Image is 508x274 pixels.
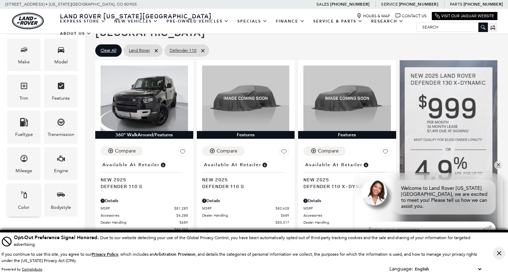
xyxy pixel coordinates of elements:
[362,180,387,205] img: Agent profile photo
[202,176,284,183] span: New 2025
[12,13,44,29] a: land-rover
[233,15,272,27] a: Specials
[56,27,96,40] a: About Us
[483,222,496,237] a: Submit
[281,213,289,218] span: $689
[18,204,30,211] div: Color
[197,131,295,139] div: Features
[276,206,289,211] span: $82,628
[101,46,116,55] span: Clear All
[417,23,488,31] input: Search
[101,220,180,225] span: Dealer Handling
[170,46,196,55] span: Defender 110
[1,267,42,272] div: Powered by
[493,247,505,260] button: Close Button
[303,147,346,156] button: Compare Vehicle
[202,220,290,225] a: $83,317
[276,220,289,225] span: $83,317
[202,198,290,204] div: Pricing Details - Defender 110 S
[7,147,41,180] div: MileageMileage
[174,227,188,232] span: $86,262
[160,161,166,169] span: Vehicle is in stock and ready for immediate delivery. Due to demand, availability is subject to c...
[56,15,417,40] nav: Main Navigation
[20,116,28,131] span: Fueltype
[54,58,68,66] div: Model
[298,131,396,139] div: Features
[15,131,33,138] div: Fueltype
[395,13,427,19] a: Contact Us
[303,183,386,189] span: Defender 110 X-Dynamic SE
[56,12,216,20] a: Land Rover [US_STATE][GEOGRAPHIC_DATA]
[202,183,284,189] span: Defender 110 S
[367,15,408,27] a: Research
[101,206,174,211] span: MSRP
[303,206,377,211] span: MSRP
[180,220,188,225] span: $689
[362,222,483,237] input: Enter your message
[176,213,188,218] span: $4,288
[204,161,261,169] span: Available at Retailer
[381,2,398,7] span: Service
[44,183,78,216] div: BodystyleBodystyle
[19,94,28,102] div: Trim
[303,220,382,225] span: Dealer Handling
[101,198,188,204] div: Pricing Details - Defender 110 S
[101,66,188,131] img: 2025 Land Rover Defender 110 S
[102,161,160,169] span: Available at Retailer
[20,189,28,203] span: Color
[101,147,143,156] button: Compare Vehicle
[54,167,68,175] div: Engine
[279,147,289,160] button: Save Vehicle
[303,176,386,183] span: New 2025
[261,161,268,169] span: Vehicle is in stock and ready for immediate delivery. Due to demand, availability is subject to c...
[318,148,339,154] div: Compare
[309,15,367,27] a: Service & Parts
[413,266,483,273] select: Language Select
[14,234,483,248] div: Due to our website detecting your use of the Global Privacy Control, you have been automatically ...
[44,111,78,144] div: TransmissionTransmission
[303,160,391,189] a: Available at RetailerNew 2025Defender 110 X-Dynamic SE
[115,148,136,154] div: Compare
[48,131,74,138] div: Transmission
[202,213,290,218] a: Dealer Handling $689
[177,147,188,160] button: Save Vehicle
[464,1,503,7] a: [PHONE_NUMBER]
[12,13,44,29] img: Land Rover
[330,1,369,7] a: [PHONE_NUMBER]
[101,160,188,189] a: Available at RetailerNew 2025Defender 110 S
[101,213,176,218] span: Accessories
[316,2,329,7] span: Sales
[56,15,110,27] a: EXPRESS STORE
[57,116,65,131] span: Transmission
[110,15,162,27] a: New Vehicles
[60,12,212,20] span: Land Rover [US_STATE][GEOGRAPHIC_DATA]
[303,213,379,218] span: Accessories
[450,2,462,7] span: Parts
[202,206,276,211] span: MSRP
[162,15,233,27] a: Pre-Owned Vehicles
[303,198,391,204] div: Pricing Details - Defender 110 X-Dynamic SE
[20,80,28,94] span: Trim
[44,147,78,180] div: EngineEngine
[101,206,188,211] a: MSRP $81,285
[92,252,118,257] a: Privacy Policy
[202,160,290,189] a: Available at RetailerNew 2025Defender 110 S
[435,13,494,19] a: Visit Our Jaguar Website
[51,204,71,211] div: Bodystyle
[101,227,188,232] a: $86,262
[389,267,413,272] div: Language:
[52,94,70,102] div: Features
[202,147,244,156] button: Compare Vehicle
[1,252,477,263] p: If you continue to use this site, you agree to our , which includes an , and details the categori...
[303,227,391,232] a: $88,740
[14,234,100,241] span: Opt-Out Preference Signal Honored .
[303,213,391,218] a: Accessories $4,288
[7,183,41,216] div: ColorColor
[18,58,30,66] div: Make
[202,66,290,131] img: 2025 Land Rover Defender 110 S
[7,38,41,71] div: MakeMake
[7,111,41,144] div: FueltypeFueltype
[5,2,137,7] a: [STREET_ADDRESS] • [US_STATE][GEOGRAPHIC_DATA], CO 80905
[399,1,438,7] a: [PHONE_NUMBER]
[129,46,150,55] span: Land Rover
